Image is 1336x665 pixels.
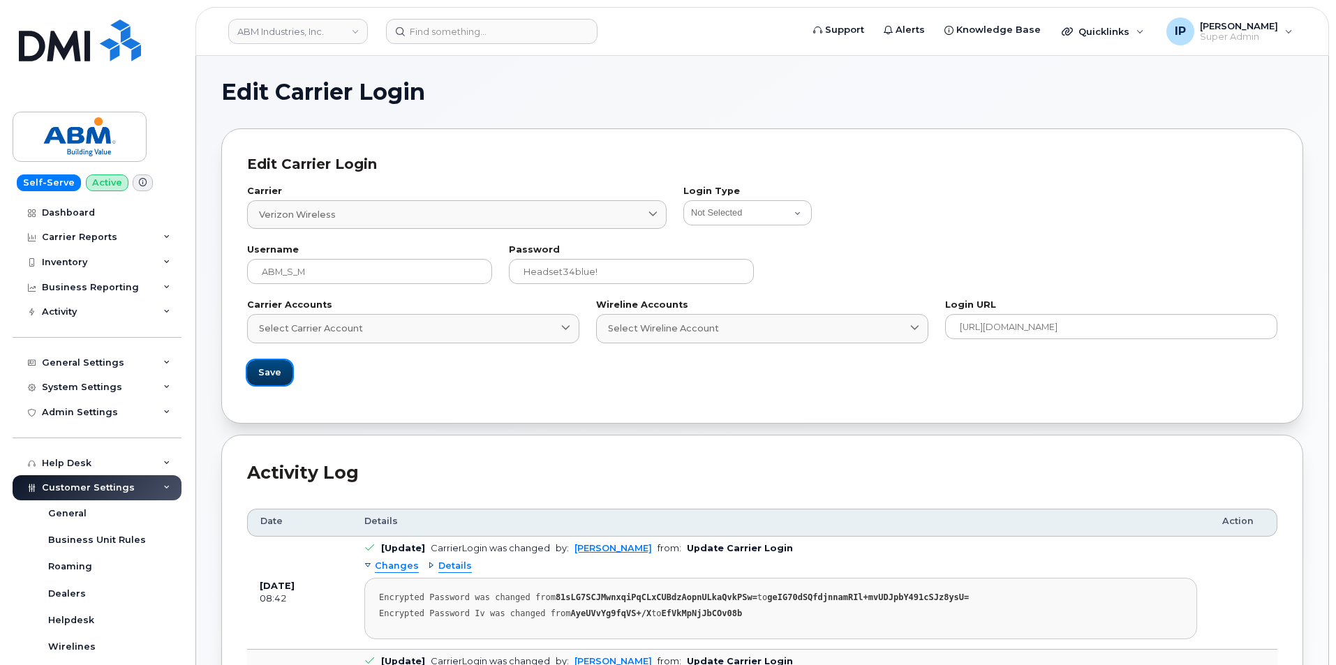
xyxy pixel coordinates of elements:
[767,592,969,602] strong: geIG70dSQfdjnnamRIl+mvUDJpbY491cSJz8ysU=
[596,301,928,310] label: Wireline Accounts
[431,543,550,553] div: CarrierLogin was changed
[381,543,425,553] b: [Update]
[556,592,757,602] strong: 81sLG7SCJMwnxqiPqCLxCUBdzAopnULkaQvkPSw=
[258,366,281,379] span: Save
[608,322,719,335] span: Select Wireline Account
[259,208,336,221] span: Verizon Wireless
[259,322,363,335] span: Select Carrier Account
[945,301,1277,310] label: Login URL
[247,187,667,196] label: Carrier
[658,543,681,553] span: from:
[247,461,1277,486] div: Activity Log
[247,314,579,343] a: Select Carrier Account
[247,360,292,385] button: Save
[247,200,667,229] a: Verizon Wireless
[379,608,1182,619] div: Encrypted Password Iv was changed from to
[509,246,754,255] label: Password
[1210,509,1277,537] th: Action
[379,592,1182,603] div: Encrypted Password was changed from to
[247,154,1277,174] div: Edit Carrier Login
[596,314,928,343] a: Select Wireline Account
[260,592,339,605] div: 08:42
[247,301,579,310] label: Carrier Accounts
[375,560,419,573] span: Changes
[687,543,793,553] b: Update Carrier Login
[247,246,492,255] label: Username
[662,608,743,618] strong: EfVkMpNjJbCOv08b
[574,543,652,553] a: [PERSON_NAME]
[683,187,1277,196] label: Login Type
[556,543,569,553] span: by:
[364,515,398,528] span: Details
[438,560,472,573] span: Details
[221,82,425,103] span: Edit Carrier Login
[260,515,283,528] span: Date
[260,581,295,591] b: [DATE]
[571,608,652,618] strong: AyeUVvYg9fqVS+/X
